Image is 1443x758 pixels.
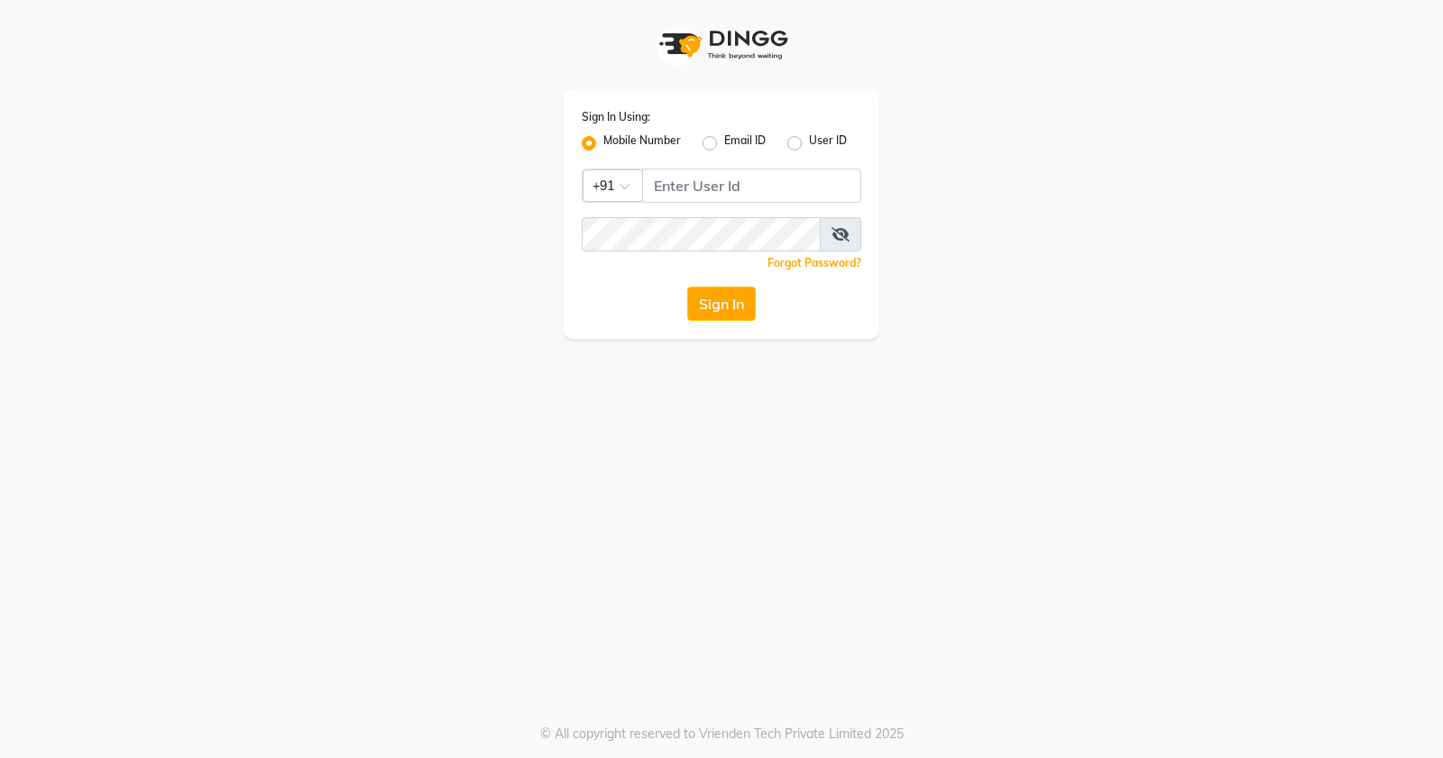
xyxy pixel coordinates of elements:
[724,132,766,154] label: Email ID
[642,169,861,203] input: Username
[649,18,794,71] img: logo1.svg
[603,132,681,154] label: Mobile Number
[809,132,847,154] label: User ID
[767,256,861,269] a: Forgot Password?
[582,109,650,125] label: Sign In Using:
[687,287,756,321] button: Sign In
[582,217,821,251] input: Username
